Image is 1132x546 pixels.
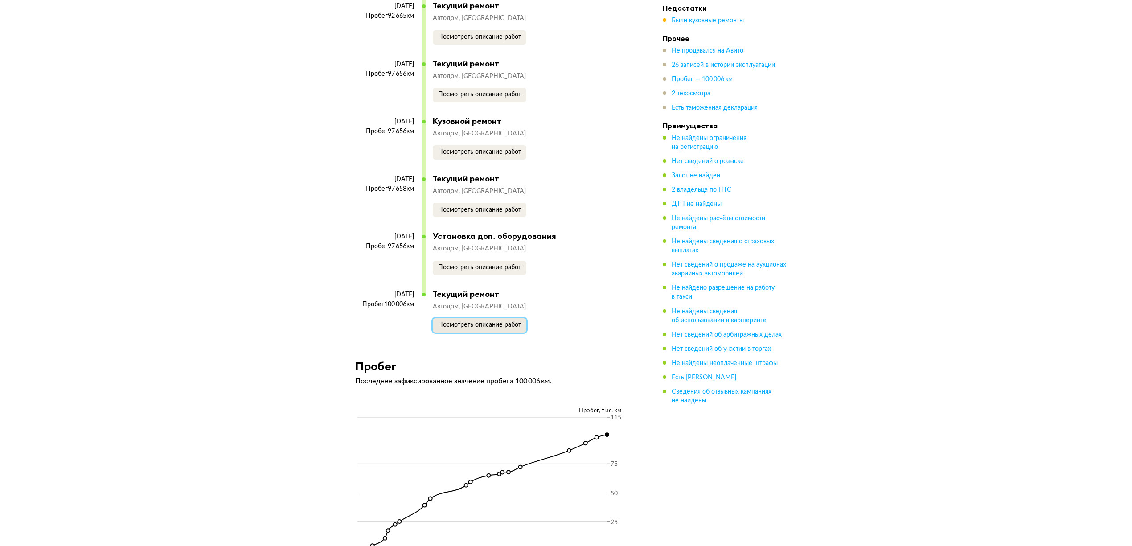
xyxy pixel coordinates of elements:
button: Посмотреть описание работ [433,318,526,333]
span: Автодом [433,73,462,79]
span: Автодом [433,246,462,252]
div: Пробег, тыс. км [355,407,636,415]
span: Автодом [433,15,462,21]
div: [DATE] [355,175,414,183]
span: Были кузовные ремонты [672,17,744,24]
button: Посмотреть описание работ [433,30,526,45]
span: 2 техосмотра [672,90,710,97]
span: Не найдено разрешение на работу в такси [672,285,775,300]
div: [DATE] [355,60,414,68]
h4: Прочее [663,34,787,43]
span: [GEOGRAPHIC_DATA] [462,131,526,137]
div: [DATE] [355,233,414,241]
button: Посмотреть описание работ [433,145,526,160]
span: Посмотреть описание работ [438,91,521,98]
span: Нет сведений об участии в торгах [672,345,771,352]
div: Установка доп. оборудования [433,231,627,241]
div: Кузовной ремонт [433,116,627,126]
h3: Пробег [355,359,397,373]
span: Не найдены сведения об использовании в каршеринге [672,308,767,323]
span: Автодом [433,131,462,137]
span: Не найдены расчёты стоимости ремонта [672,215,765,230]
div: Пробег 100 006 км [355,300,414,308]
div: Пробег 97 656 км [355,127,414,135]
button: Посмотреть описание работ [433,88,526,102]
button: Посмотреть описание работ [433,261,526,275]
tspan: 25 [611,519,618,525]
span: Не продавался на Авито [672,48,743,54]
span: Автодом [433,188,462,194]
span: Пробег — 100 006 км [672,76,733,82]
span: Нет сведений об арбитражных делах [672,331,782,337]
tspan: 75 [611,461,618,467]
span: Не найдены ограничения на регистрацию [672,135,746,150]
span: 2 владельца по ПТС [672,187,731,193]
span: Посмотреть описание работ [438,149,521,155]
div: [DATE] [355,2,414,10]
button: Посмотреть описание работ [433,203,526,217]
div: Пробег 92 665 км [355,12,414,20]
span: Посмотреть описание работ [438,207,521,213]
span: Сведения об отзывных кампаниях не найдены [672,388,771,403]
tspan: 50 [611,490,618,497]
div: [DATE] [355,118,414,126]
div: Пробег 97 658 км [355,185,414,193]
span: [GEOGRAPHIC_DATA] [462,304,526,310]
div: Пробег 97 656 км [355,70,414,78]
div: Текущий ремонт [433,289,627,299]
h4: Преимущества [663,121,787,130]
div: Пробег 97 656 км [355,242,414,250]
span: [GEOGRAPHIC_DATA] [462,188,526,194]
p: Последнее зафиксированное значение пробега 100 006 км. [355,377,636,386]
div: [DATE] [355,291,414,299]
span: Автодом [433,304,462,310]
tspan: 115 [611,415,621,421]
span: Нет сведений о розыске [672,158,744,164]
span: Нет сведений о продаже на аукционах аварийных автомобилей [672,262,786,277]
div: Текущий ремонт [433,59,627,69]
span: ДТП не найдены [672,201,722,207]
span: [GEOGRAPHIC_DATA] [462,15,526,21]
span: Не найдены неоплаченные штрафы [672,360,778,366]
span: Посмотреть описание работ [438,322,521,328]
span: 26 записей в истории эксплуатации [672,62,775,68]
span: Залог не найден [672,172,720,179]
span: Есть [PERSON_NAME] [672,374,736,380]
span: [GEOGRAPHIC_DATA] [462,73,526,79]
span: Посмотреть описание работ [438,264,521,271]
span: Не найдены сведения о страховых выплатах [672,238,774,254]
div: Текущий ремонт [433,174,627,184]
h4: Недостатки [663,4,787,12]
div: Текущий ремонт [433,1,627,11]
span: [GEOGRAPHIC_DATA] [462,246,526,252]
span: Есть таможенная декларация [672,105,758,111]
span: Посмотреть описание работ [438,34,521,40]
